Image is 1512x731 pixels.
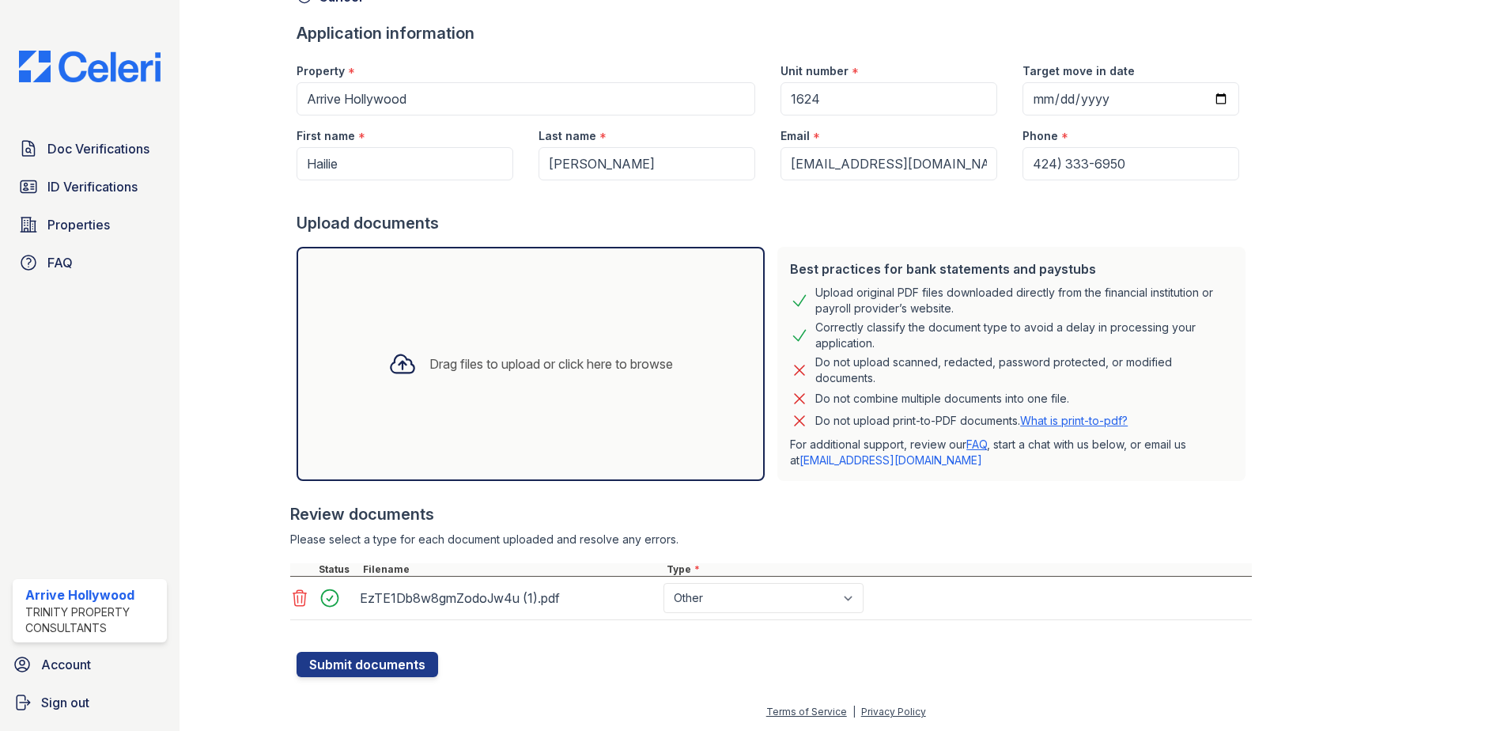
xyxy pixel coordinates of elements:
div: Correctly classify the document type to avoid a delay in processing your application. [815,320,1233,351]
div: Trinity Property Consultants [25,604,161,636]
a: Privacy Policy [861,706,926,718]
label: Last name [539,128,596,144]
label: Property [297,63,345,79]
a: Doc Verifications [13,133,167,165]
label: First name [297,128,355,144]
a: Account [6,649,173,680]
label: Phone [1022,128,1058,144]
a: [EMAIL_ADDRESS][DOMAIN_NAME] [799,453,982,467]
a: Sign out [6,687,173,718]
div: EzTE1Db8w8gmZodoJw4u (1).pdf [360,585,657,611]
img: CE_Logo_Blue-a8612792a0a2168367f1c8372b55b34899dd931a85d93a1a3d3e32e68fde9ad4.png [6,51,173,82]
div: Upload documents [297,212,1252,234]
div: Best practices for bank statements and paystubs [790,259,1233,278]
span: Sign out [41,693,89,712]
a: FAQ [13,247,167,278]
a: Terms of Service [766,706,847,718]
span: Properties [47,215,110,234]
span: Account [41,655,91,674]
span: ID Verifications [47,177,138,196]
div: | [852,706,856,718]
label: Unit number [781,63,849,79]
div: Upload original PDF files downloaded directly from the financial institution or payroll provider’... [815,285,1233,316]
div: Do not combine multiple documents into one file. [815,389,1069,408]
p: For additional support, review our , start a chat with us below, or email us at [790,437,1233,468]
div: Application information [297,22,1252,44]
div: Drag files to upload or click here to browse [429,354,673,373]
div: Status [316,563,360,576]
span: FAQ [47,253,73,272]
a: FAQ [966,437,987,451]
div: Do not upload scanned, redacted, password protected, or modified documents. [815,354,1233,386]
div: Arrive Hollywood [25,585,161,604]
a: Properties [13,209,167,241]
a: What is print-to-pdf? [1020,414,1128,427]
span: Doc Verifications [47,139,149,158]
div: Please select a type for each document uploaded and resolve any errors. [290,532,1252,547]
button: Submit documents [297,652,438,677]
p: Do not upload print-to-PDF documents. [815,413,1128,429]
label: Email [781,128,810,144]
div: Type [663,563,1252,576]
div: Filename [360,563,663,576]
div: Review documents [290,503,1252,525]
label: Target move in date [1022,63,1135,79]
a: ID Verifications [13,171,167,203]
